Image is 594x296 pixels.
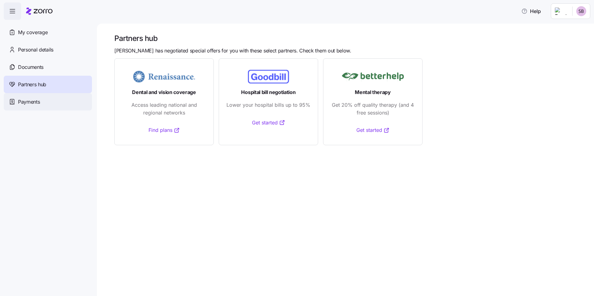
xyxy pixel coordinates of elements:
[226,101,310,109] span: Lower your hospital bills up to 95%
[555,7,567,15] img: Employer logo
[331,101,415,117] span: Get 20% off quality therapy (and 4 free sessions)
[356,126,390,134] a: Get started
[148,126,180,134] a: Find plans
[4,76,92,93] a: Partners hub
[132,88,196,96] span: Dental and vision coverage
[4,41,92,58] a: Personal details
[18,46,53,54] span: Personal details
[18,81,46,88] span: Partners hub
[516,5,546,17] button: Help
[4,93,92,110] a: Payments
[252,119,285,127] a: Get started
[576,6,586,16] img: 5ed5e001504674b401c7928ab879a6d8
[241,88,295,96] span: Hospital bill negotiation
[18,63,43,71] span: Documents
[4,24,92,41] a: My coverage
[18,98,40,106] span: Payments
[18,29,48,36] span: My coverage
[4,58,92,76] a: Documents
[521,7,541,15] span: Help
[114,47,351,55] span: [PERSON_NAME] has negotiated special offers for you with these select partners. Check them out be...
[355,88,391,96] span: Mental therapy
[122,101,206,117] span: Access leading national and regional networks
[114,34,585,43] h1: Partners hub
